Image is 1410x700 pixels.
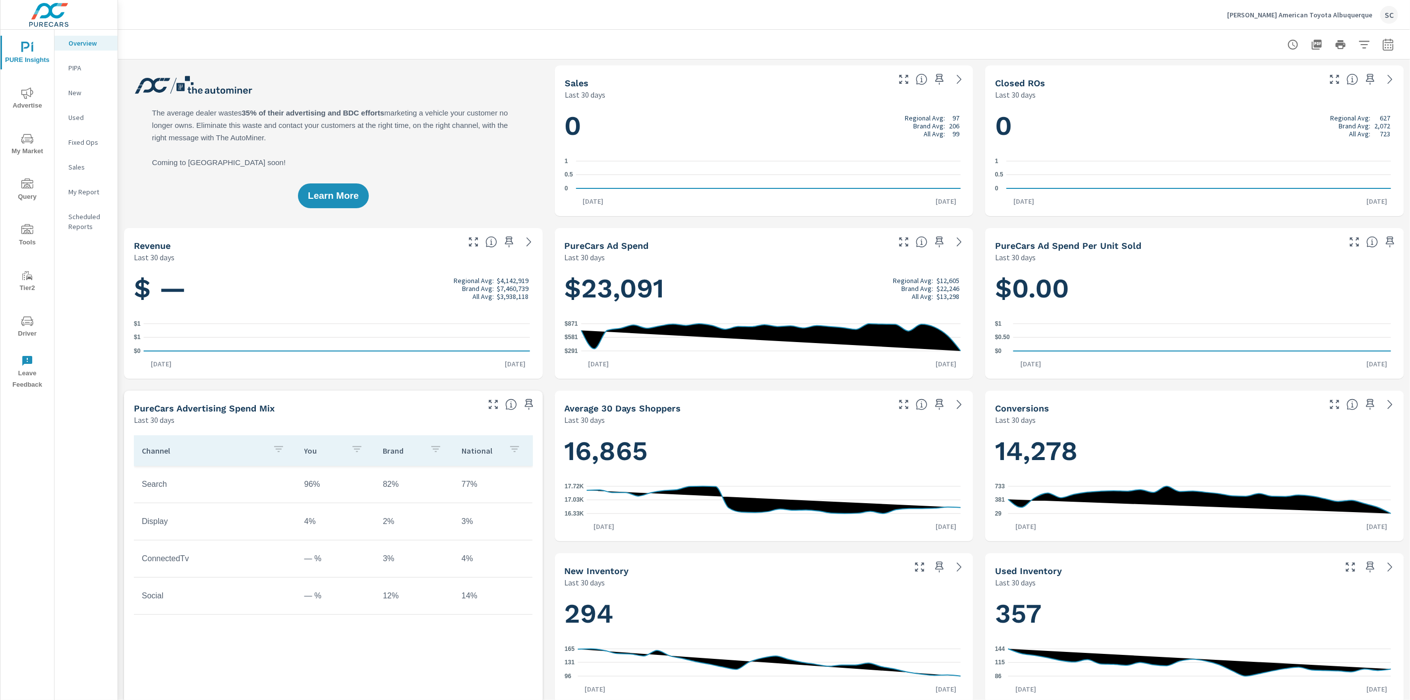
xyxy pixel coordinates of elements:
[995,414,1036,426] p: Last 30 days
[3,224,51,248] span: Tools
[454,583,532,608] td: 14%
[912,292,933,300] p: All Avg:
[995,434,1394,468] h1: 14,278
[929,359,963,369] p: [DATE]
[565,403,681,413] h5: Average 30 Days Shoppers
[565,434,964,468] h1: 16,865
[454,546,532,571] td: 4%
[134,320,141,327] text: $1
[995,510,1002,517] text: 29
[134,240,171,251] h5: Revenue
[1380,114,1390,122] p: 627
[68,113,110,122] p: Used
[587,522,621,531] p: [DATE]
[134,472,296,497] td: Search
[1013,359,1048,369] p: [DATE]
[375,546,454,571] td: 3%
[466,234,481,250] button: Make Fullscreen
[521,397,537,412] span: Save this to your personalized report
[3,270,51,294] span: Tier2
[896,71,912,87] button: Make Fullscreen
[565,320,578,327] text: $871
[497,277,529,285] p: $4,142,919
[565,334,578,341] text: $581
[951,71,967,87] a: See more details in report
[521,234,537,250] a: See more details in report
[1347,73,1358,85] span: Number of Repair Orders Closed by the selected dealership group over the selected time range. [So...
[995,673,1002,680] text: 86
[1343,559,1358,575] button: Make Fullscreen
[932,397,947,412] span: Save this to your personalized report
[68,137,110,147] p: Fixed Ops
[576,196,611,206] p: [DATE]
[68,187,110,197] p: My Report
[1008,522,1043,531] p: [DATE]
[896,234,912,250] button: Make Fullscreen
[937,277,959,285] p: $12,605
[565,78,588,88] h5: Sales
[913,122,945,130] p: Brand Avg:
[1362,559,1378,575] span: Save this to your personalized report
[3,355,51,391] span: Leave Feedback
[952,130,959,138] p: 99
[937,285,959,292] p: $22,246
[304,446,344,456] p: You
[454,472,532,497] td: 77%
[296,546,375,571] td: — %
[375,583,454,608] td: 12%
[565,348,578,354] text: $291
[995,272,1394,305] h1: $0.00
[454,509,532,534] td: 3%
[1006,196,1041,206] p: [DATE]
[1362,397,1378,412] span: Save this to your personalized report
[3,42,51,66] span: PURE Insights
[1359,522,1394,531] p: [DATE]
[951,559,967,575] a: See more details in report
[995,240,1141,251] h5: PureCars Ad Spend Per Unit Sold
[68,162,110,172] p: Sales
[929,684,963,694] p: [DATE]
[565,109,964,143] h1: 0
[916,73,928,85] span: Number of vehicles sold by the dealership over the selected date range. [Source: This data is sou...
[296,583,375,608] td: — %
[565,577,605,588] p: Last 30 days
[55,135,117,150] div: Fixed Ops
[916,236,928,248] span: Total cost of media for all PureCars channels for the selected dealership group over the selected...
[905,114,945,122] p: Regional Avg:
[68,88,110,98] p: New
[1378,35,1398,55] button: Select Date Range
[142,446,265,456] p: Channel
[565,645,575,652] text: 165
[454,277,494,285] p: Regional Avg:
[924,130,945,138] p: All Avg:
[995,348,1002,354] text: $0
[1327,71,1343,87] button: Make Fullscreen
[995,645,1005,652] text: 144
[995,497,1005,504] text: 381
[68,38,110,48] p: Overview
[951,397,967,412] a: See more details in report
[1359,196,1394,206] p: [DATE]
[949,122,959,130] p: 206
[134,272,533,305] h1: $ —
[1366,236,1378,248] span: Average cost of advertising per each vehicle sold at the dealer over the selected date range. The...
[298,183,368,208] button: Learn More
[1331,35,1351,55] button: Print Report
[375,472,454,497] td: 82%
[134,546,296,571] td: ConnectedTv
[929,522,963,531] p: [DATE]
[1347,399,1358,410] span: The number of dealer-specified goals completed by a visitor. [Source: This data is provided by th...
[893,277,933,285] p: Regional Avg:
[565,566,629,576] h5: New Inventory
[929,196,963,206] p: [DATE]
[1362,71,1378,87] span: Save this to your personalized report
[462,446,501,456] p: National
[3,178,51,203] span: Query
[565,659,575,666] text: 131
[565,483,584,490] text: 17.72K
[55,110,117,125] div: Used
[0,30,54,395] div: nav menu
[3,87,51,112] span: Advertise
[901,285,933,292] p: Brand Avg:
[462,285,494,292] p: Brand Avg:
